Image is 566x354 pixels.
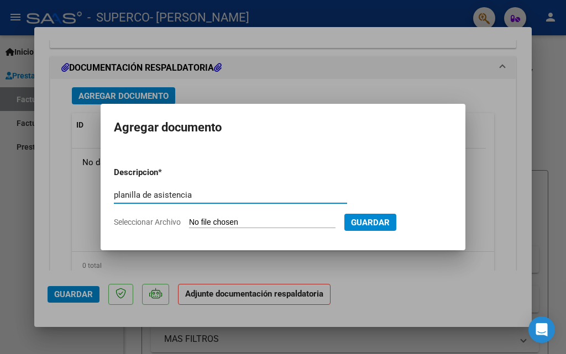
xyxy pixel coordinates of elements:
button: Guardar [344,214,396,231]
div: Open Intercom Messenger [528,316,555,343]
h2: Agregar documento [114,117,452,138]
span: Seleccionar Archivo [114,218,181,226]
span: Guardar [351,218,390,228]
p: Descripcion [114,166,216,179]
